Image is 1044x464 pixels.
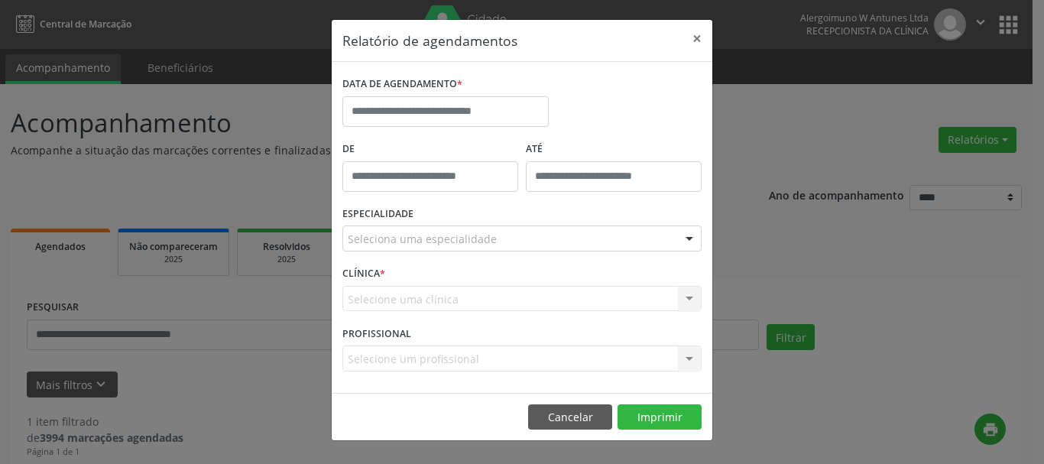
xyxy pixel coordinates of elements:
label: ESPECIALIDADE [342,203,413,226]
button: Close [682,20,712,57]
label: ATÉ [526,138,702,161]
label: PROFISSIONAL [342,322,411,346]
button: Imprimir [618,404,702,430]
label: CLÍNICA [342,262,385,286]
span: Seleciona uma especialidade [348,231,497,247]
label: De [342,138,518,161]
h5: Relatório de agendamentos [342,31,517,50]
button: Cancelar [528,404,612,430]
label: DATA DE AGENDAMENTO [342,73,462,96]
